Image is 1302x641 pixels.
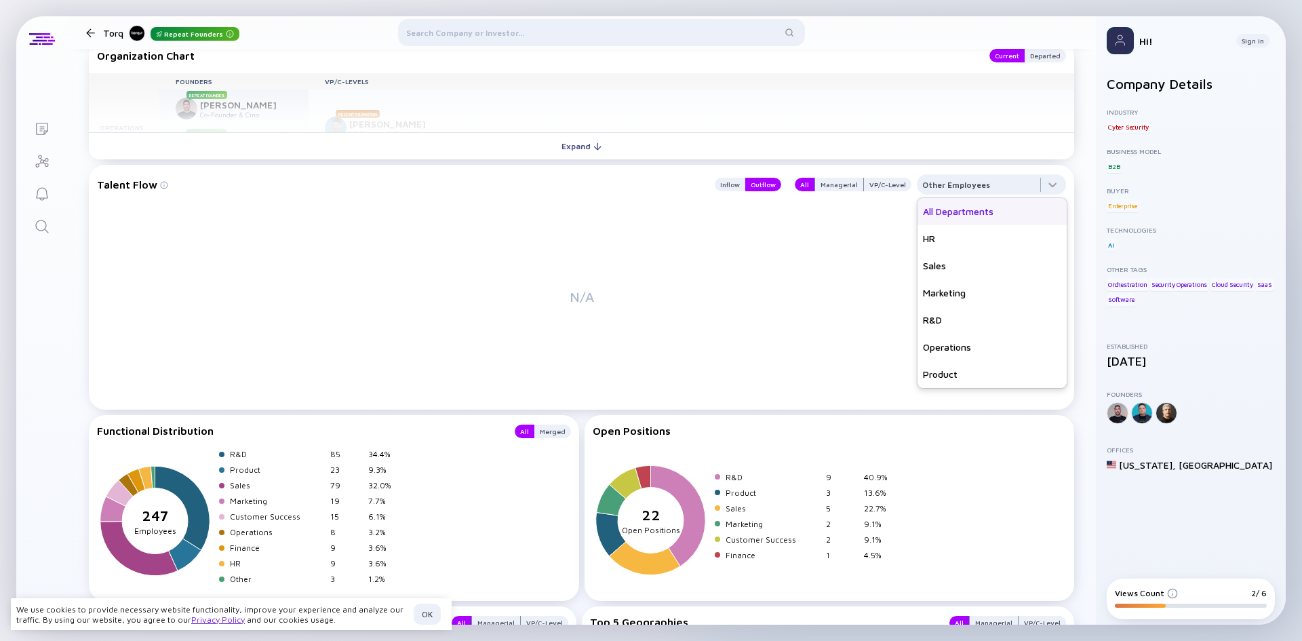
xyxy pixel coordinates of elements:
div: Sales [230,480,325,490]
div: Product [918,361,1067,388]
div: Operations [230,527,325,537]
div: AI [1107,238,1116,252]
div: Cloud Security [1210,277,1255,291]
div: R&D [918,307,1067,334]
button: All [452,616,471,629]
div: Enterprise [1107,199,1139,212]
div: 22.7% [864,503,896,513]
div: 23 [330,465,363,475]
div: Product [230,465,325,475]
div: Merged [534,425,571,438]
div: Software [1107,293,1135,307]
div: Hi! [1139,35,1225,47]
div: R&D [726,472,821,482]
div: 7.7% [368,496,401,506]
div: Industry [1107,108,1275,116]
div: 15 [330,511,363,522]
div: Managerial [815,178,863,191]
div: Departed [1025,49,1066,62]
button: VP/C-Level [864,178,911,191]
div: [DATE] [1107,354,1275,368]
div: 40.9% [864,472,896,482]
div: Talent Flow [97,174,701,195]
div: [US_STATE] , [1119,459,1176,471]
div: 9.1% [864,519,896,529]
div: SaaS [1256,277,1273,291]
div: Business Model [1107,147,1275,155]
button: Outflow [745,178,781,191]
tspan: 247 [142,507,168,524]
a: Investor Map [16,144,67,176]
div: Cyber Security [1107,120,1150,134]
button: Managerial [969,616,1019,629]
div: Other [230,574,325,584]
div: Functional Distribution [97,425,501,438]
button: All [949,616,969,629]
div: 2/ 6 [1251,588,1267,598]
div: Torq [103,24,239,41]
div: Expand [553,136,610,157]
a: Lists [16,111,67,144]
div: 8 [330,527,363,537]
div: HR [230,558,325,568]
div: Marketing [726,519,821,529]
div: [GEOGRAPHIC_DATA] [1179,459,1272,471]
div: 5 [826,503,859,513]
a: Reminders [16,176,67,209]
button: Inflow [715,178,745,191]
button: Sign In [1236,34,1269,47]
tspan: Employees [134,526,176,537]
div: 34.4% [368,449,401,459]
div: Customer Success [230,511,325,522]
button: Current [989,49,1025,62]
div: All Departments [918,198,1067,225]
div: Operations [918,334,1067,361]
a: Privacy Policy [191,615,245,625]
div: Product [726,488,821,498]
div: Established [1107,342,1275,350]
div: 9 [330,558,363,568]
div: 3.6% [368,543,401,553]
div: Other Tags [1107,265,1275,273]
div: 3 [330,574,363,584]
tspan: Open Positions [621,526,679,536]
div: Finance [230,543,325,553]
div: Top 5 Geographies [590,616,936,629]
tspan: 22 [641,507,660,523]
div: 32.0% [368,480,401,490]
div: Technologies [1107,226,1275,234]
div: Managerial [472,616,520,629]
a: Search [16,209,67,241]
div: Views Count [1115,588,1178,598]
div: Founders [1107,390,1275,398]
div: 4.5% [864,550,896,560]
div: N/A [97,195,1066,398]
div: 9.1% [864,535,896,545]
div: Organization Chart [97,49,976,62]
button: All [515,425,534,438]
div: Sales [918,252,1067,279]
div: We use cookies to provide necessary website functionality, improve your experience and analyze ou... [16,604,408,625]
h2: Company Details [1107,76,1275,92]
button: Managerial [471,616,521,629]
div: Marketing [230,496,325,506]
div: HR [918,225,1067,252]
div: 2 [826,535,859,545]
div: 19 [330,496,363,506]
div: 13.6% [864,488,896,498]
div: 3.2% [368,527,401,537]
div: 3 [826,488,859,498]
div: VP/C-Level [521,616,568,629]
button: OK [414,604,441,625]
div: Offices [1107,446,1275,454]
div: 1 [826,550,859,560]
button: All [795,178,814,191]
